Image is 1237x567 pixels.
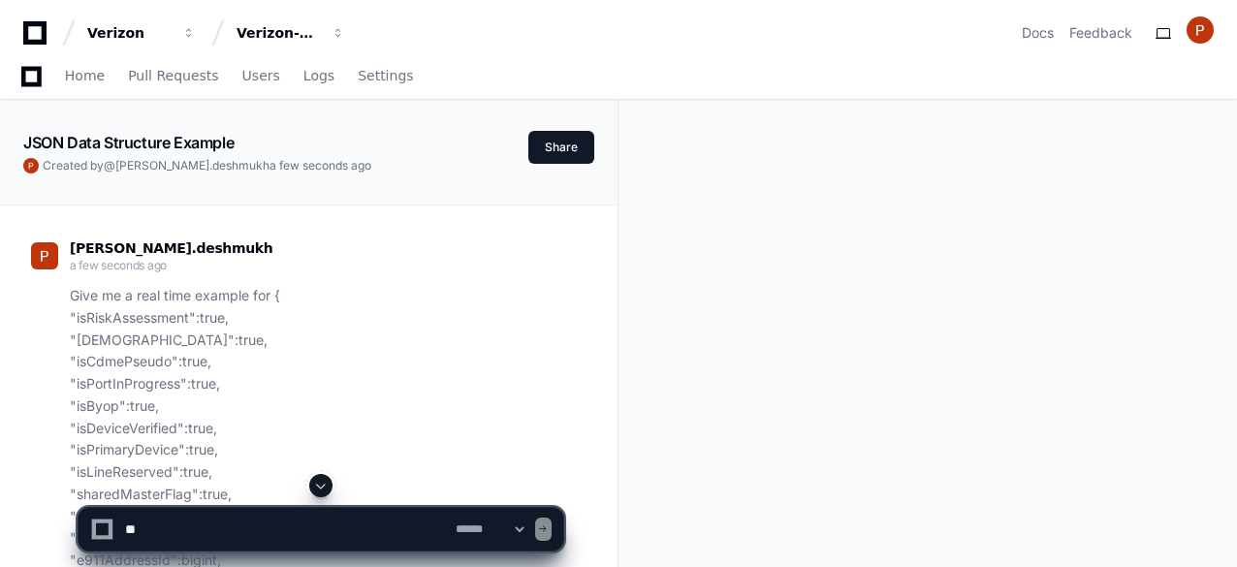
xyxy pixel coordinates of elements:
span: a few seconds ago [70,258,167,272]
app-text-character-animate: JSON Data Structure Example [23,133,234,152]
span: a few seconds ago [270,158,371,173]
a: Docs [1022,23,1054,43]
a: Home [65,54,105,99]
a: Logs [303,54,334,99]
button: Verizon [79,16,204,50]
a: Users [242,54,280,99]
span: Home [65,70,105,81]
span: Logs [303,70,334,81]
button: Verizon-Clarify-Order-Management [229,16,353,50]
span: @ [104,158,115,173]
img: ACg8ocJAcLg99A07DI0Bjb7YTZ7lO98p9p7gxWo-JnGaDHMkGyQblA=s96-c [1187,16,1214,44]
div: Verizon-Clarify-Order-Management [237,23,320,43]
span: Users [242,70,280,81]
span: Created by [43,158,371,173]
img: ACg8ocJAcLg99A07DI0Bjb7YTZ7lO98p9p7gxWo-JnGaDHMkGyQblA=s96-c [23,158,39,173]
button: Feedback [1069,23,1132,43]
span: [PERSON_NAME].deshmukh [70,240,272,256]
a: Settings [358,54,413,99]
iframe: Open customer support [1175,503,1227,555]
div: Verizon [87,23,171,43]
span: Pull Requests [128,70,218,81]
span: Settings [358,70,413,81]
button: Share [528,131,594,164]
img: ACg8ocJAcLg99A07DI0Bjb7YTZ7lO98p9p7gxWo-JnGaDHMkGyQblA=s96-c [31,242,58,269]
a: Pull Requests [128,54,218,99]
span: [PERSON_NAME].deshmukh [115,158,270,173]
